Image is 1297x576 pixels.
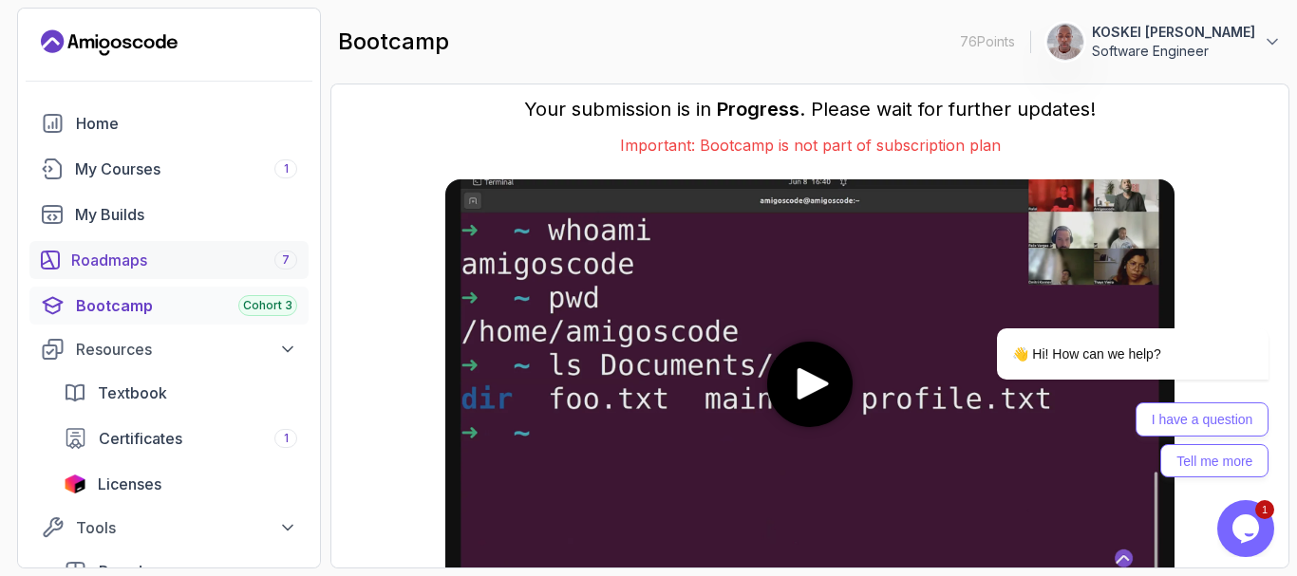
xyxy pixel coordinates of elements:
[445,96,1175,122] p: Your submission is in . Please wait for further updates!
[99,427,182,450] span: Certificates
[1092,23,1255,42] p: KOSKEI [PERSON_NAME]
[76,338,297,361] div: Resources
[98,381,167,404] span: Textbook
[1092,42,1255,61] p: Software Engineer
[64,474,86,493] img: jetbrains icon
[29,195,309,233] a: builds
[52,374,309,412] a: textbook
[1047,24,1083,60] img: user profile image
[29,287,309,325] a: bootcamp
[29,150,309,188] a: courses
[1046,23,1282,61] button: user profile imageKOSKEI [PERSON_NAME]Software Engineer
[717,98,799,121] span: Progress
[29,511,309,545] button: Tools
[52,419,309,457] a: certificates
[284,161,289,177] span: 1
[1217,500,1278,557] iframe: chat widget
[960,32,1015,51] p: 76 Points
[284,431,289,446] span: 1
[282,252,290,268] span: 7
[41,28,178,58] a: Landing page
[75,203,297,226] div: My Builds
[76,294,297,317] div: Bootcamp
[936,178,1278,491] iframe: chat widget
[71,249,297,271] div: Roadmaps
[98,473,161,495] span: Licenses
[52,465,309,503] a: licenses
[76,112,297,135] div: Home
[75,158,297,180] div: My Courses
[445,134,1175,157] p: Important: Bootcamp is not part of subscription plan
[338,27,449,57] h2: bootcamp
[29,241,309,279] a: roadmaps
[243,298,292,313] span: Cohort 3
[76,516,297,539] div: Tools
[29,104,309,142] a: home
[29,332,309,366] button: Resources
